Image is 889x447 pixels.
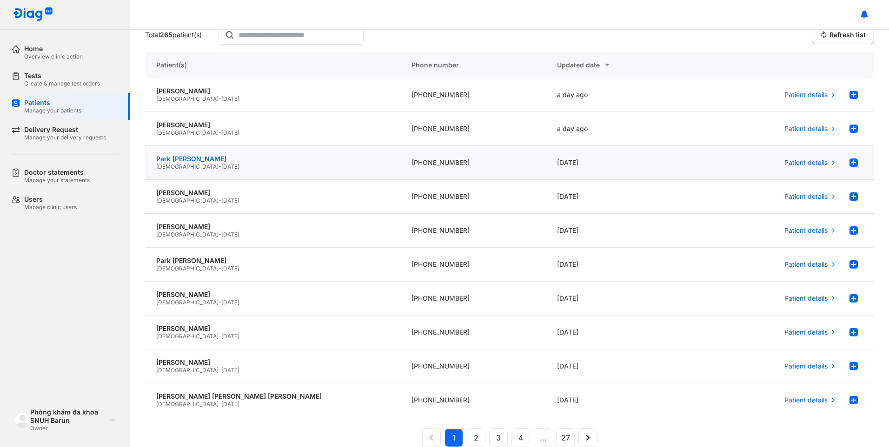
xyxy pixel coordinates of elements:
span: 27 [561,432,570,443]
span: Patient details [784,362,828,370]
div: Patient(s) [145,52,400,78]
div: [DATE] [546,248,692,282]
div: [DATE] [546,180,692,214]
div: Manage clinic users [24,204,77,211]
div: Updated date [557,59,681,71]
span: 1 [452,432,456,443]
span: Patient details [784,192,828,201]
div: [PERSON_NAME] [PERSON_NAME] [PERSON_NAME] [156,392,389,401]
button: 27 [556,428,575,447]
span: Patient details [784,294,828,302]
div: [PERSON_NAME] [156,223,389,231]
span: - [219,95,221,102]
span: [DATE] [221,333,239,340]
span: Patient details [784,125,828,133]
div: [PHONE_NUMBER] [400,78,546,112]
span: [DEMOGRAPHIC_DATA] [156,163,219,170]
div: a day ago [546,112,692,146]
div: [DATE] [546,349,692,383]
div: [PHONE_NUMBER] [400,214,546,248]
span: - [219,401,221,408]
button: Refresh list [812,26,874,44]
div: Park [PERSON_NAME] [156,155,389,163]
div: Delivery Request [24,125,106,134]
span: - [219,367,221,374]
div: Overview clinic action [24,53,83,60]
span: Patient details [784,396,828,404]
div: [PHONE_NUMBER] [400,316,546,349]
div: [DATE] [546,214,692,248]
div: [DATE] [546,282,692,316]
span: 4 [518,432,523,443]
span: ... [540,432,547,443]
span: [DATE] [221,231,239,238]
img: logo [15,412,30,427]
div: Manage your patients [24,107,81,114]
div: [DATE] [546,316,692,349]
button: 2 [467,428,485,447]
div: [DATE] [546,383,692,417]
button: 1 [444,428,463,447]
button: 4 [511,428,530,447]
div: [PHONE_NUMBER] [400,112,546,146]
span: - [219,163,221,170]
div: Phòng khám đa khoa SNUH Barun [30,408,106,425]
span: [DATE] [221,401,239,408]
div: Park [PERSON_NAME] [156,256,389,265]
span: [DEMOGRAPHIC_DATA] [156,95,219,102]
span: Patient details [784,328,828,336]
span: - [219,231,221,238]
div: Tests [24,72,100,80]
div: [PERSON_NAME] [156,189,389,197]
span: [DEMOGRAPHIC_DATA] [156,299,219,306]
span: Patient details [784,158,828,167]
span: 265 [160,31,172,39]
div: [PERSON_NAME] [156,87,389,95]
div: Doctor statements [24,168,90,177]
span: - [219,129,221,136]
span: - [219,299,221,306]
span: Patient details [784,260,828,269]
span: [DATE] [221,299,239,306]
div: [PHONE_NUMBER] [400,248,546,282]
div: Owner [30,425,106,432]
div: Users [24,195,77,204]
span: - [219,333,221,340]
div: [PERSON_NAME] [156,290,389,299]
span: Patient details [784,91,828,99]
span: 2 [474,432,478,443]
span: Patient details [784,226,828,235]
span: Refresh list [829,31,866,39]
span: [DATE] [221,129,239,136]
button: ... [534,428,552,447]
div: Phone number [400,52,546,78]
span: [DEMOGRAPHIC_DATA] [156,367,219,374]
span: [DATE] [221,197,239,204]
div: Total patient(s) [145,31,215,39]
span: [DEMOGRAPHIC_DATA] [156,129,219,136]
div: [PHONE_NUMBER] [400,349,546,383]
div: [PHONE_NUMBER] [400,282,546,316]
span: [DEMOGRAPHIC_DATA] [156,231,219,238]
div: Create & manage test orders [24,80,100,87]
span: [DATE] [221,367,239,374]
span: [DATE] [221,265,239,272]
img: logo [13,7,53,22]
div: [PHONE_NUMBER] [400,146,546,180]
span: [DEMOGRAPHIC_DATA] [156,333,219,340]
div: [PHONE_NUMBER] [400,180,546,214]
div: Manage your delivery requests [24,134,106,141]
div: [PERSON_NAME] [156,324,389,333]
button: 3 [489,428,508,447]
span: - [219,265,221,272]
div: a day ago [546,78,692,112]
span: [DEMOGRAPHIC_DATA] [156,401,219,408]
div: Home [24,45,83,53]
div: [DATE] [546,146,692,180]
span: [DEMOGRAPHIC_DATA] [156,265,219,272]
span: [DEMOGRAPHIC_DATA] [156,197,219,204]
span: [DATE] [221,95,239,102]
span: 3 [496,432,501,443]
span: - [219,197,221,204]
span: [DATE] [221,163,239,170]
